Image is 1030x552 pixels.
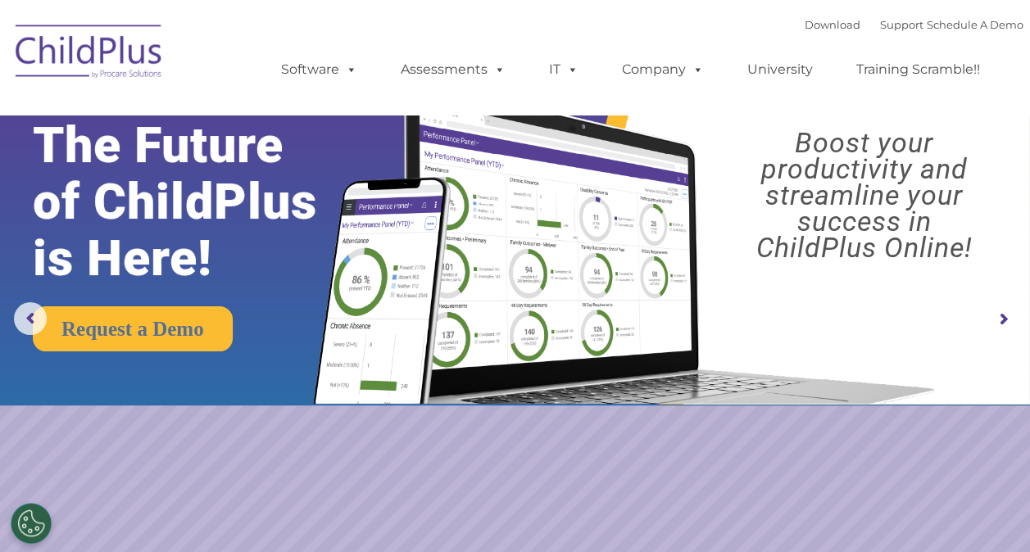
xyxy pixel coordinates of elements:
a: Training Scramble!! [840,53,996,86]
rs-layer: Boost your productivity and streamline your success in ChildPlus Online! [711,129,1017,260]
a: Company [606,53,720,86]
a: Support [880,18,923,31]
img: ChildPlus by Procare Solutions [7,13,171,95]
a: Schedule A Demo [927,18,1023,31]
span: Last name [228,108,278,120]
span: Phone number [228,175,297,188]
a: Software [265,53,374,86]
a: Download [805,18,860,31]
rs-layer: The Future of ChildPlus is Here! [33,117,361,287]
font: | [805,18,1023,31]
button: Cookies Settings [11,503,52,544]
a: Request a Demo [33,306,233,351]
a: Assessments [384,53,522,86]
a: IT [533,53,595,86]
a: University [731,53,829,86]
